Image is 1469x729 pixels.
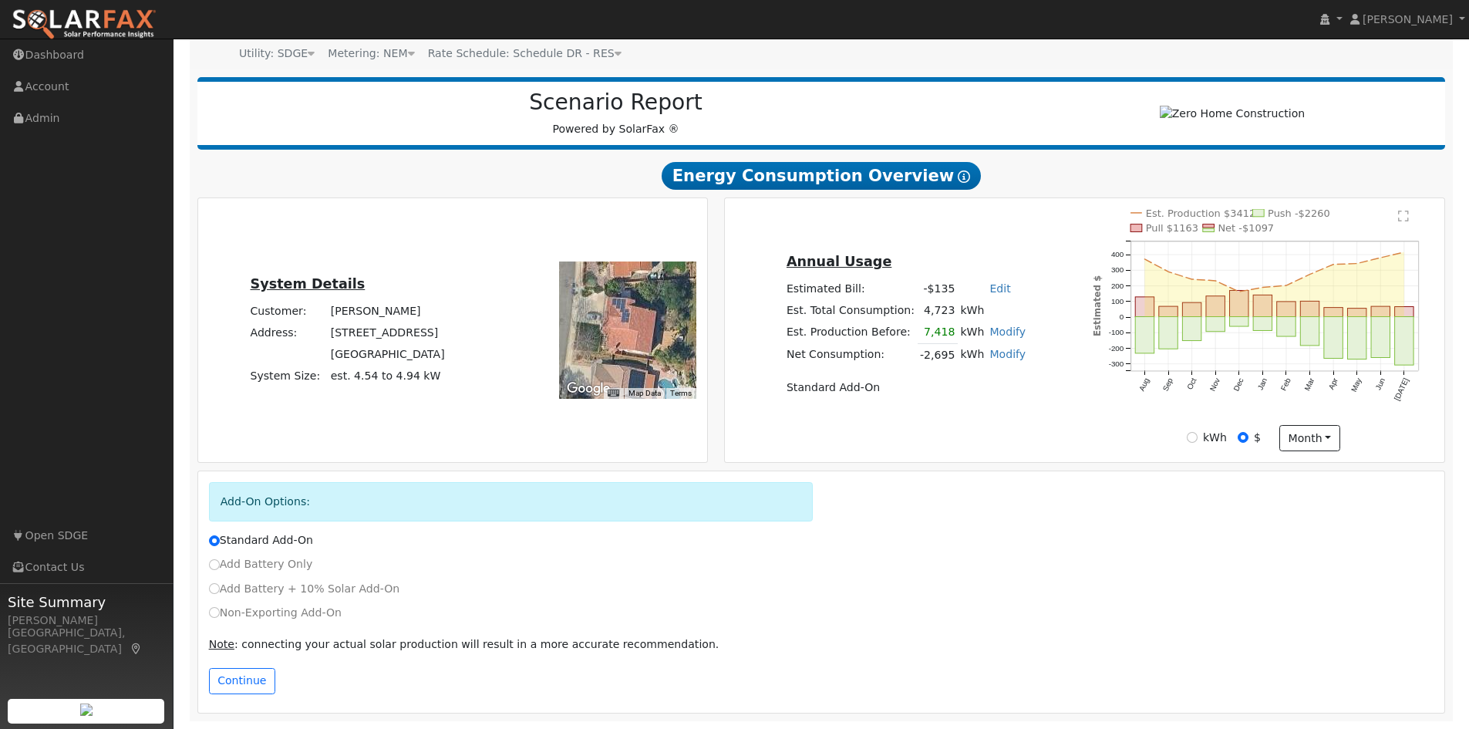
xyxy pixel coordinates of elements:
div: Utility: SDGE [239,46,315,62]
input: Non-Exporting Add-On [209,607,220,618]
text: Apr [1327,376,1340,391]
a: Open this area in Google Maps (opens a new window) [563,379,614,399]
td: System Size: [248,366,328,387]
td: Standard Add-On [783,376,1028,398]
h2: Scenario Report [213,89,1019,116]
td: Estimated Bill: [783,278,917,300]
text: Feb [1279,376,1292,392]
circle: onclick="" [1144,258,1147,261]
text:  [1398,210,1409,222]
text: Push -$2260 [1268,208,1330,219]
rect: onclick="" [1301,317,1319,346]
td: kWh [958,300,1029,322]
circle: onclick="" [1309,273,1312,276]
text: [DATE] [1393,376,1410,402]
text: Nov [1208,376,1221,393]
text: Dec [1232,376,1245,393]
text: Oct [1185,376,1198,391]
rect: onclick="" [1230,291,1248,317]
label: kWh [1203,430,1227,446]
rect: onclick="" [1135,297,1154,317]
img: retrieve [80,704,93,716]
circle: onclick="" [1215,279,1218,282]
text: Sep [1161,376,1175,393]
text: 100 [1111,297,1124,305]
text: -200 [1109,344,1124,353]
u: Annual Usage [787,254,891,269]
u: Note [209,638,234,650]
rect: onclick="" [1277,302,1295,317]
rect: onclick="" [1206,317,1225,332]
rect: onclick="" [1277,317,1295,337]
div: Powered by SolarFax ® [205,89,1027,137]
text: 400 [1111,250,1124,258]
td: System Size [328,366,447,387]
text: -100 [1109,328,1124,336]
rect: onclick="" [1183,317,1201,341]
td: 4,723 [918,300,958,322]
text: Jan [1256,376,1269,391]
td: [GEOGRAPHIC_DATA] [328,344,447,366]
td: Est. Total Consumption: [783,300,917,322]
span: : connecting your actual solar production will result in a more accurate recommendation. [209,638,719,650]
td: kWh [958,344,987,366]
circle: onclick="" [1191,278,1194,281]
button: Keyboard shortcuts [608,388,618,399]
rect: onclick="" [1253,295,1272,316]
td: Est. Production Before: [783,322,917,344]
text: May [1349,376,1363,393]
rect: onclick="" [1183,302,1201,316]
rect: onclick="" [1371,317,1390,358]
td: [PERSON_NAME] [328,300,447,322]
text: Mar [1303,376,1316,393]
td: -$135 [918,278,958,300]
label: Add Battery Only [209,556,313,572]
circle: onclick="" [1356,262,1359,265]
a: Terms (opens in new tab) [670,389,692,397]
div: Add-On Options: [209,482,814,521]
input: Add Battery Only [209,559,220,570]
span: est. 4.54 to 4.94 kW [331,370,441,382]
rect: onclick="" [1253,317,1272,331]
label: Add Battery + 10% Solar Add-On [209,581,400,597]
label: $ [1254,430,1261,446]
div: [PERSON_NAME] [8,613,165,629]
button: month [1279,425,1340,451]
input: Add Battery + 10% Solar Add-On [209,583,220,594]
span: Site Summary [8,592,165,613]
rect: onclick="" [1324,317,1343,359]
text: Estimated $ [1092,275,1103,336]
circle: onclick="" [1380,256,1383,259]
circle: onclick="" [1333,263,1336,266]
rect: onclick="" [1348,309,1366,317]
img: Google [563,379,614,399]
rect: onclick="" [1206,296,1225,317]
td: Customer: [248,300,328,322]
text: 200 [1111,282,1124,290]
td: kWh [958,322,987,344]
td: Address: [248,322,328,343]
a: Modify [989,348,1026,360]
text: 0 [1120,312,1124,321]
circle: onclick="" [1238,290,1241,293]
button: Map Data [628,388,661,399]
rect: onclick="" [1230,317,1248,327]
rect: onclick="" [1371,306,1390,316]
a: Edit [989,282,1010,295]
input: $ [1238,432,1248,443]
rect: onclick="" [1159,306,1178,316]
span: [PERSON_NAME] [1363,13,1453,25]
i: Show Help [958,170,970,183]
text: Est. Production $3412 [1146,208,1255,219]
text: Aug [1137,376,1151,392]
img: SolarFax [12,8,157,41]
button: Continue [209,668,275,694]
text: Net -$1097 [1218,222,1275,234]
rect: onclick="" [1301,301,1319,316]
td: [STREET_ADDRESS] [328,322,447,343]
span: Alias: None [428,47,622,59]
rect: onclick="" [1395,317,1413,366]
label: Non-Exporting Add-On [209,605,342,621]
text: Jun [1374,376,1387,391]
rect: onclick="" [1348,317,1366,359]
